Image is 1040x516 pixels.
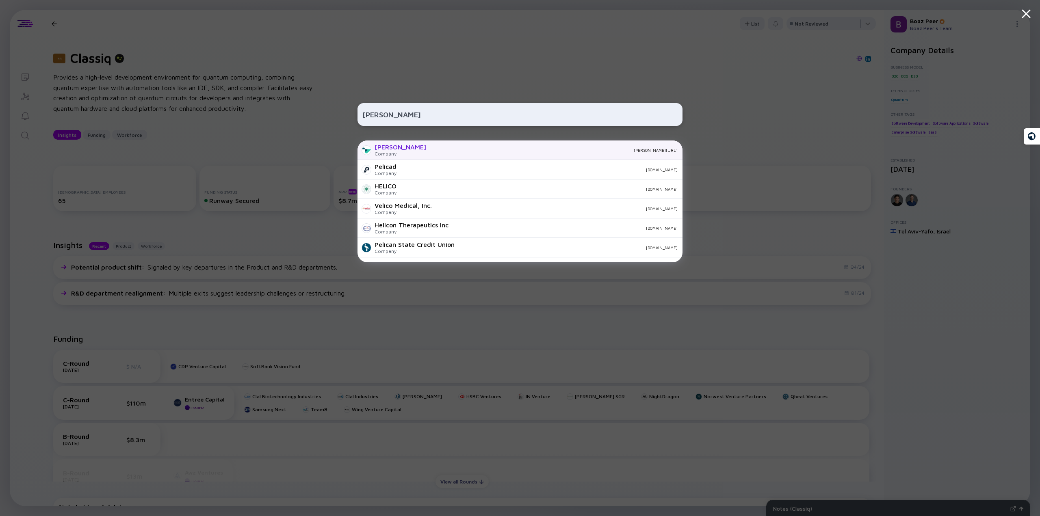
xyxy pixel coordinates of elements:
[375,241,455,248] div: Pelican State Credit Union
[375,143,426,151] div: [PERSON_NAME]
[375,221,448,229] div: Helicon Therapeutics Inc
[461,245,678,250] div: [DOMAIN_NAME]
[403,167,678,172] div: [DOMAIN_NAME]
[375,170,396,176] div: Company
[375,248,455,254] div: Company
[433,148,678,153] div: [PERSON_NAME][URL]
[403,187,678,192] div: [DOMAIN_NAME]
[375,209,432,215] div: Company
[375,190,396,196] div: Company
[375,182,396,190] div: HELICO
[375,151,426,157] div: Company
[438,206,678,211] div: [DOMAIN_NAME]
[375,163,396,170] div: Pelicad
[375,260,396,268] div: Pelican
[375,229,448,235] div: Company
[455,226,678,231] div: [DOMAIN_NAME]
[375,202,432,209] div: Velico Medical, Inc.
[362,107,678,122] input: Search Company or Investor...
